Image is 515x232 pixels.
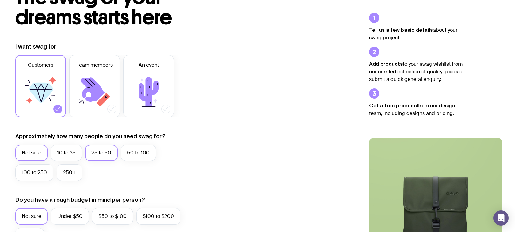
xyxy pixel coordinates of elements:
[369,103,418,108] strong: Get a free proposal
[57,164,82,181] label: 250+
[493,210,509,226] div: Open Intercom Messenger
[369,60,464,83] p: to your swag wishlist from our curated collection of quality goods or submit a quick general enqu...
[15,145,48,161] label: Not sure
[121,145,156,161] label: 50 to 100
[51,208,89,225] label: Under $50
[77,61,113,69] span: Team members
[369,61,403,67] strong: Add products
[369,27,433,33] strong: Tell us a few basic details
[92,208,133,225] label: $50 to $100
[139,61,159,69] span: An event
[369,26,464,42] p: about your swag project.
[15,43,56,51] label: I want swag for
[369,102,464,117] p: from our design team, including designs and pricing.
[15,133,166,140] label: Approximately how many people do you need swag for?
[28,61,53,69] span: Customers
[15,196,145,204] label: Do you have a rough budget in mind per person?
[15,164,53,181] label: 100 to 250
[51,145,82,161] label: 10 to 25
[136,208,180,225] label: $100 to $200
[15,208,48,225] label: Not sure
[85,145,118,161] label: 25 to 50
